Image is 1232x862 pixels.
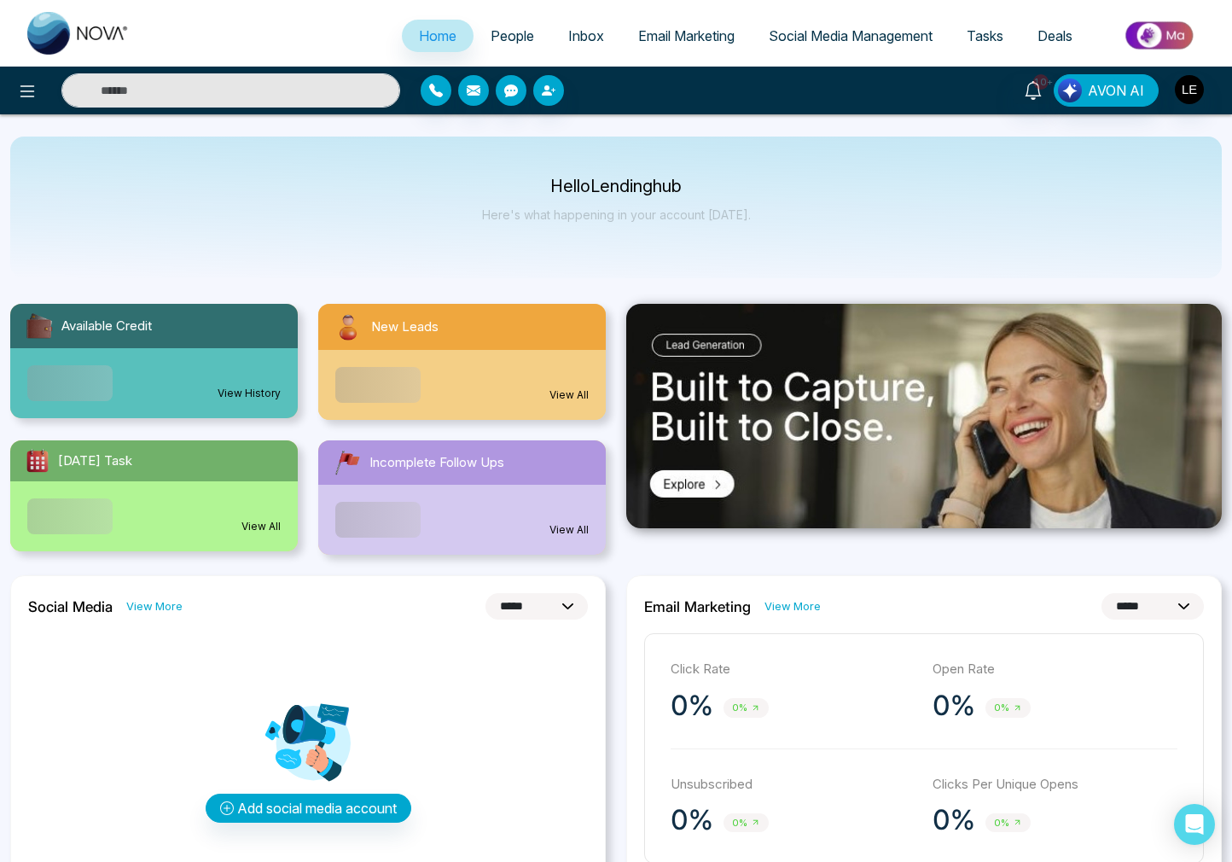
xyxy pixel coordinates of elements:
a: View All [549,522,589,538]
span: Home [419,27,456,44]
span: Inbox [568,27,604,44]
a: View All [241,519,281,534]
p: Open Rate [933,660,1177,679]
p: Click Rate [671,660,915,679]
a: Deals [1020,20,1090,52]
span: Social Media Management [769,27,933,44]
p: Here's what happening in your account [DATE]. [482,207,751,222]
p: 0% [671,803,713,837]
span: 0% [985,698,1031,718]
img: Lead Flow [1058,79,1082,102]
a: Home [402,20,474,52]
span: Email Marketing [638,27,735,44]
p: Unsubscribed [671,775,915,795]
span: [DATE] Task [58,451,132,471]
img: availableCredit.svg [24,311,55,341]
a: Email Marketing [621,20,752,52]
p: 0% [933,803,975,837]
p: Clicks Per Unique Opens [933,775,1177,795]
h2: Email Marketing [644,598,751,615]
a: Social Media Management [752,20,950,52]
p: 0% [933,689,975,723]
a: View More [764,598,821,614]
p: 0% [671,689,713,723]
span: 0% [985,813,1031,833]
img: newLeads.svg [332,311,364,343]
span: 0% [724,698,769,718]
img: followUps.svg [332,447,363,478]
a: People [474,20,551,52]
img: User Avatar [1175,75,1204,104]
a: View History [218,386,281,401]
a: 10+ [1013,74,1054,104]
a: View All [549,387,589,403]
img: Nova CRM Logo [27,12,130,55]
img: . [626,304,1222,528]
span: Deals [1037,27,1072,44]
span: AVON AI [1088,80,1144,101]
a: Incomplete Follow UpsView All [308,440,616,555]
span: Incomplete Follow Ups [369,453,504,473]
span: Tasks [967,27,1003,44]
a: View More [126,598,183,614]
span: 10+ [1033,74,1049,90]
h2: Social Media [28,598,113,615]
a: Tasks [950,20,1020,52]
span: People [491,27,534,44]
button: Add social media account [206,794,411,823]
img: todayTask.svg [24,447,51,475]
button: AVON AI [1054,74,1159,107]
div: Open Intercom Messenger [1174,804,1215,845]
img: Market-place.gif [1098,16,1222,55]
span: Available Credit [61,317,152,336]
img: Analytics png [265,700,351,785]
a: New LeadsView All [308,304,616,420]
a: Inbox [551,20,621,52]
span: New Leads [371,317,439,337]
span: 0% [724,813,769,833]
p: Hello Lendinghub [482,179,751,194]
